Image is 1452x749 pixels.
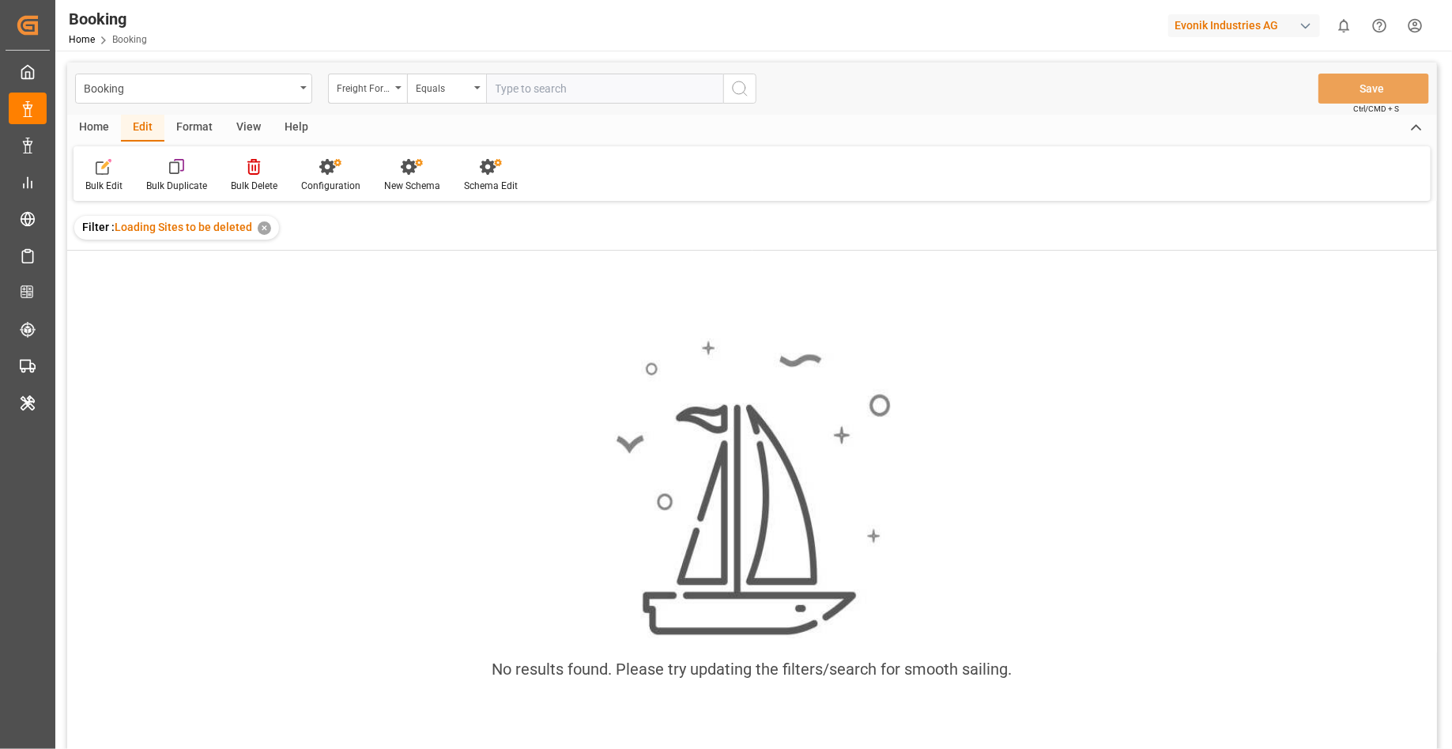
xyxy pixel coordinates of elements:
[301,179,360,193] div: Configuration
[1168,10,1326,40] button: Evonik Industries AG
[85,179,123,193] div: Bulk Edit
[1326,8,1362,44] button: show 0 new notifications
[164,115,224,142] div: Format
[146,179,207,193] div: Bulk Duplicate
[1353,103,1399,115] span: Ctrl/CMD + S
[82,221,115,233] span: Filter :
[231,179,277,193] div: Bulk Delete
[1362,8,1397,44] button: Help Center
[273,115,320,142] div: Help
[337,78,390,96] div: Freight Forwarder's Reference No.
[492,657,1013,681] div: No results found. Please try updating the filters/search for smooth sailing.
[258,221,271,235] div: ✕
[224,115,273,142] div: View
[614,339,891,638] img: smooth_sailing.jpeg
[121,115,164,142] div: Edit
[486,74,723,104] input: Type to search
[115,221,252,233] span: Loading Sites to be deleted
[384,179,440,193] div: New Schema
[67,115,121,142] div: Home
[1318,74,1429,104] button: Save
[69,34,95,45] a: Home
[69,7,147,31] div: Booking
[723,74,756,104] button: search button
[1168,14,1320,37] div: Evonik Industries AG
[407,74,486,104] button: open menu
[84,78,295,97] div: Booking
[416,78,470,96] div: Equals
[328,74,407,104] button: open menu
[464,179,518,193] div: Schema Edit
[75,74,312,104] button: open menu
